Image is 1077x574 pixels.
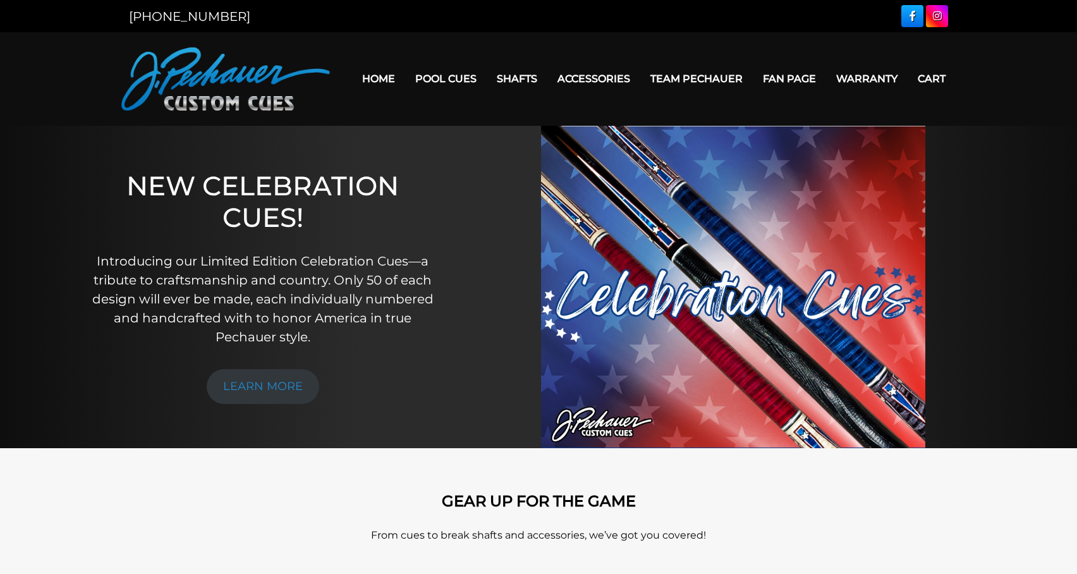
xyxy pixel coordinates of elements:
a: Fan Page [753,63,826,95]
a: Shafts [487,63,547,95]
a: Cart [908,63,956,95]
a: Pool Cues [405,63,487,95]
a: Warranty [826,63,908,95]
a: Accessories [547,63,640,95]
strong: GEAR UP FOR THE GAME [442,492,636,510]
img: Pechauer Custom Cues [121,47,330,111]
h1: NEW CELEBRATION CUES! [87,170,439,234]
a: [PHONE_NUMBER] [129,9,250,24]
a: LEARN MORE [207,369,319,404]
p: Introducing our Limited Edition Celebration Cues—a tribute to craftsmanship and country. Only 50 ... [87,252,439,346]
a: Home [352,63,405,95]
a: Team Pechauer [640,63,753,95]
p: From cues to break shafts and accessories, we’ve got you covered! [178,528,899,543]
